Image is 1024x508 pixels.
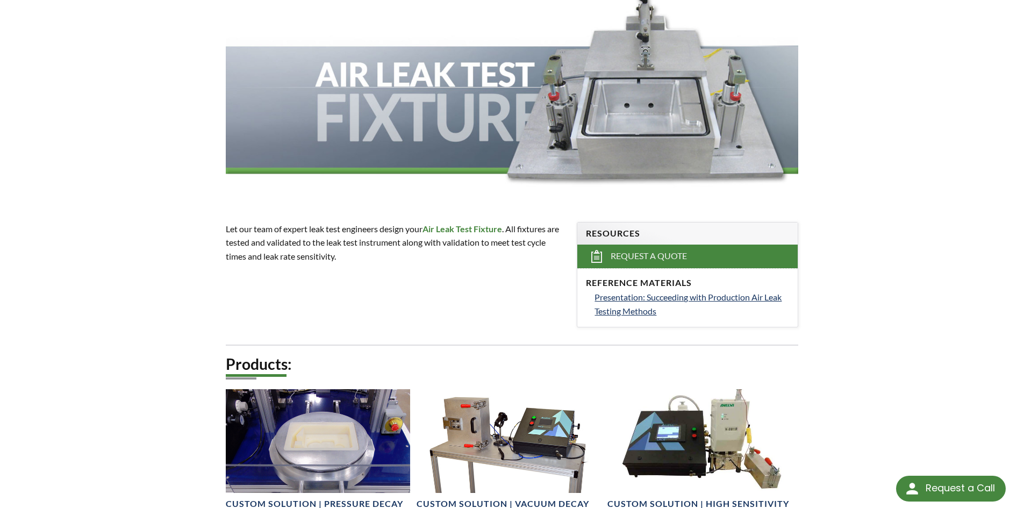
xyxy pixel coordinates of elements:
[226,222,564,263] p: Let our team of expert leak test engineers design your . All fixtures are tested and validated to...
[595,290,789,318] a: Presentation: Succeeding with Production Air Leak Testing Methods
[586,228,789,239] h4: Resources
[926,476,995,500] div: Request a Call
[611,251,687,262] span: Request a Quote
[577,245,798,268] a: Request a Quote
[896,476,1006,502] div: Request a Call
[226,354,799,374] h2: Products:
[904,480,921,497] img: round button
[423,224,502,234] strong: Air Leak Test Fixture
[586,277,789,289] h4: Reference Materials
[595,292,782,316] span: Presentation: Succeeding with Production Air Leak Testing Methods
